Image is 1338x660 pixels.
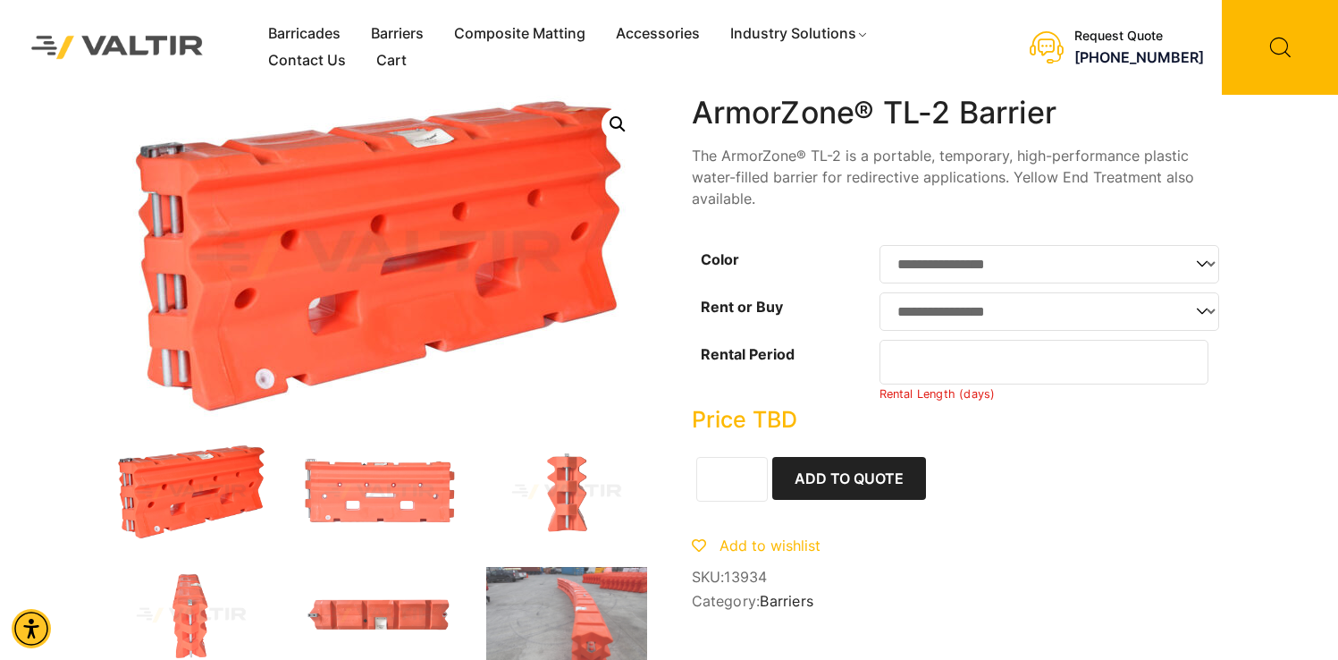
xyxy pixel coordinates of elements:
a: Barriers [760,592,813,610]
a: Barricades [253,21,356,47]
input: Product quantity [696,457,768,502]
div: Request Quote [1074,29,1204,44]
a: Composite Matting [439,21,601,47]
a: Barriers [356,21,439,47]
a: Cart [361,47,422,74]
img: ArmorZone_Org_3Q.jpg [111,444,272,540]
a: Industry Solutions [715,21,884,47]
span: 13934 [724,568,767,586]
img: Valtir Rentals [13,18,222,77]
p: The ArmorZone® TL-2 is a portable, temporary, high-performance plastic water-filled barrier for r... [692,145,1228,209]
th: Rental Period [692,335,879,406]
button: Add to Quote [772,457,926,500]
a: Add to wishlist [692,537,820,554]
label: Color [701,250,739,268]
a: Accessories [601,21,715,47]
span: Category: [692,593,1228,610]
a: call (888) 496-3625 [1074,48,1204,66]
span: Add to wishlist [719,537,820,554]
div: Accessibility Menu [12,609,51,648]
a: Contact Us [253,47,361,74]
label: Rent or Buy [701,298,783,316]
img: An orange plastic component with various holes and slots, likely used in construction or machinery. [299,444,459,540]
a: 🔍 [602,108,634,140]
small: Rental Length (days) [879,387,996,401]
span: SKU: [692,569,1228,586]
input: Number [879,340,1209,385]
h1: ArmorZone® TL-2 Barrier [692,95,1228,131]
img: An orange, zigzag-shaped object with a central metal rod, likely a weight or stabilizer for equip... [486,444,647,540]
bdi: Price TBD [692,406,797,433]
